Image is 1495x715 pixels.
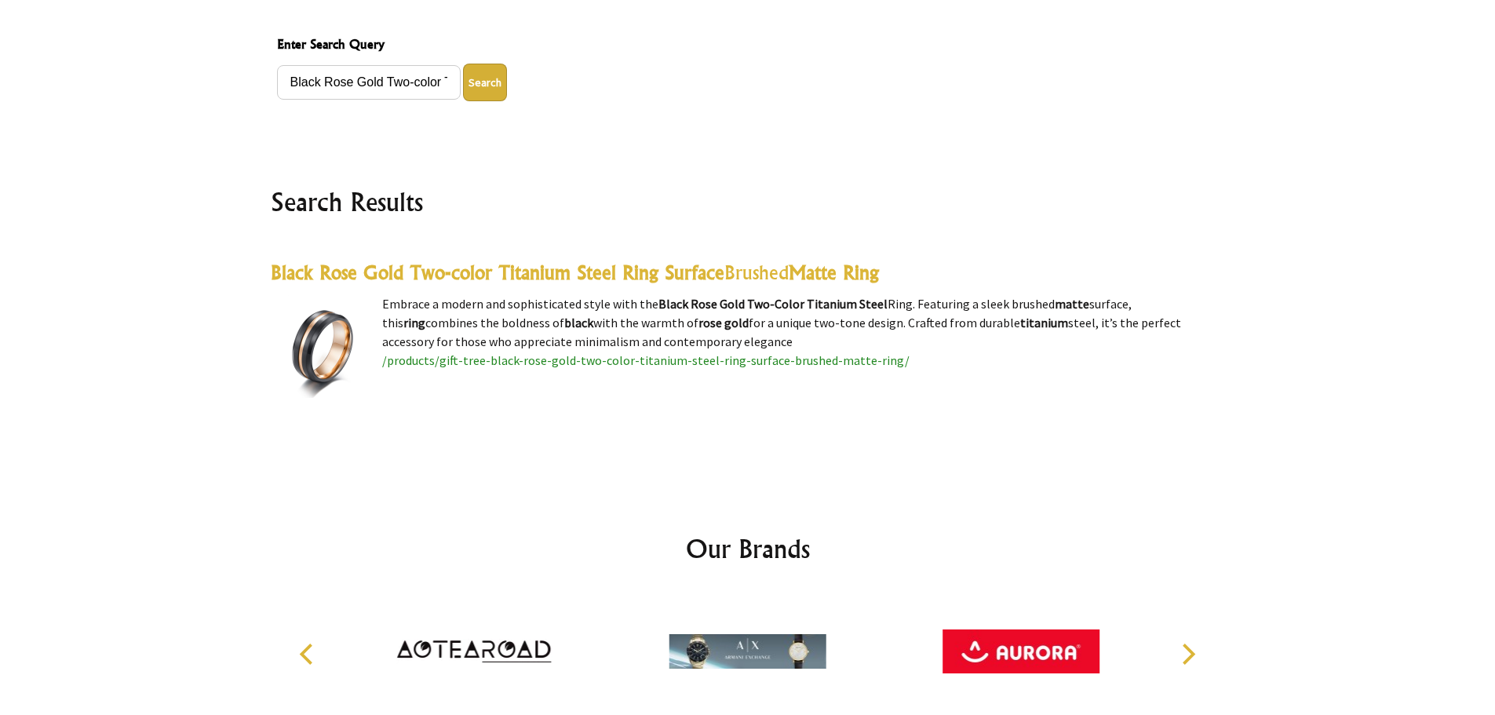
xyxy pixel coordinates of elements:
[403,315,425,330] highlight: ring
[382,352,910,368] a: /products/gift-tree-black-rose-gold-two-color-titanium-steel-ring-surface-brushed-matte-ring/
[1020,315,1068,330] highlight: titanium
[277,65,461,100] input: Enter Search Query
[564,315,593,330] highlight: black
[271,183,1225,221] h2: Search Results
[271,260,1225,418] div: Embrace a modern and sophisticated style with the Ring. Featuring a sleek brushed surface, this c...
[463,64,507,101] button: Enter Search Query
[396,593,552,710] img: Aotearoad
[669,593,826,710] img: Armani Exchange
[1170,637,1205,671] button: Next
[271,261,724,284] highlight: Black Rose Gold Two-color Titanium Steel Ring Surface
[291,637,326,671] button: Previous
[283,530,1212,567] h2: Our Brands
[943,593,1099,710] img: Aurora World
[698,315,749,330] highlight: rose gold
[271,261,879,284] a: Black Rose Gold Two-color Titanium Steel Ring SurfaceBrushedMatte Ring
[1055,296,1089,312] highlight: matte
[277,35,1219,57] span: Enter Search Query
[271,294,374,398] img: Black Rose Gold Two-color Titanium Steel Ring Surface Brushed Matte Ring
[789,261,879,284] highlight: Matte Ring
[658,296,888,312] highlight: Black Rose Gold Two-Color Titanium Steel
